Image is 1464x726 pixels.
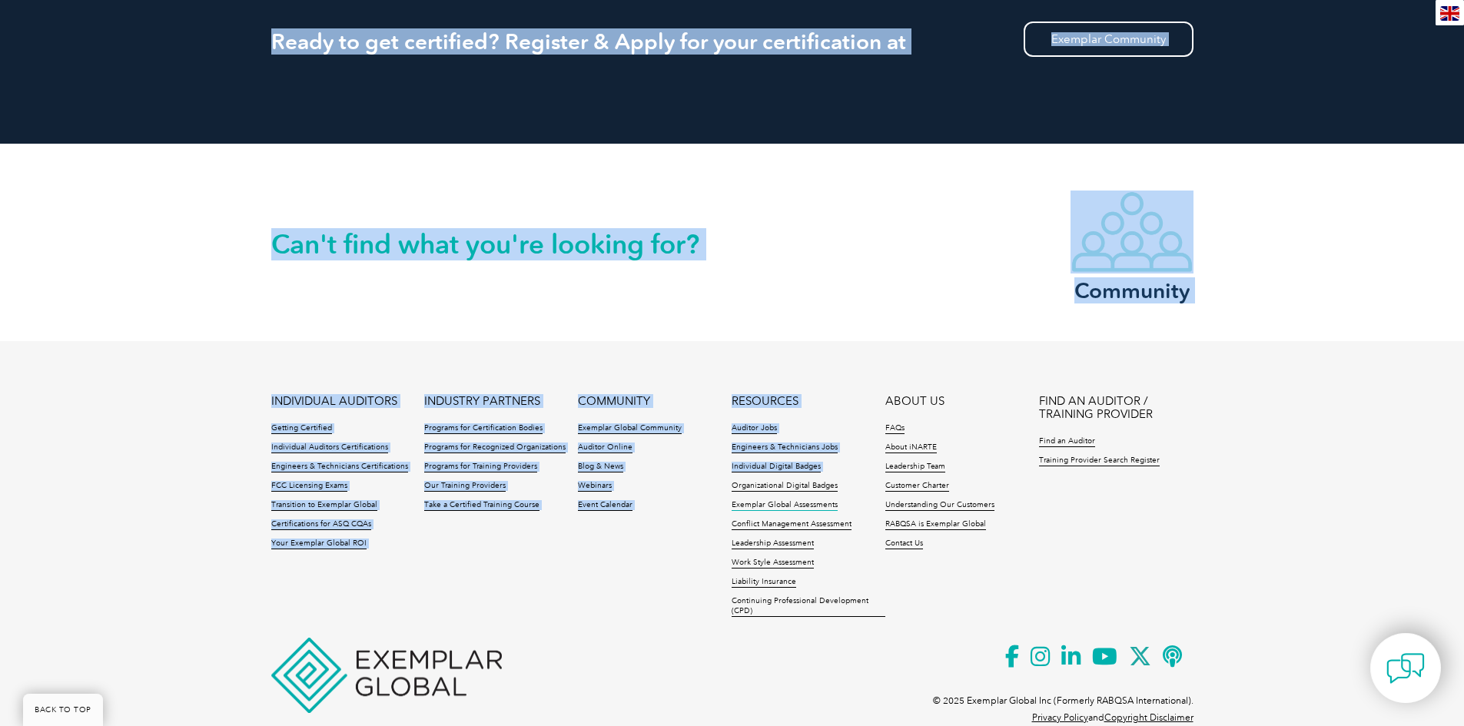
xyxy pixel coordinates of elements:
[732,558,814,569] a: Work Style Assessment
[424,443,566,453] a: Programs for Recognized Organizations
[885,423,905,434] a: FAQs
[732,481,838,492] a: Organizational Digital Badges
[1024,22,1193,57] a: Exemplar Community
[732,500,838,511] a: Exemplar Global Assessments
[885,500,994,511] a: Understanding Our Customers
[578,481,612,492] a: Webinars
[732,395,798,408] a: RESOURCES
[271,232,732,257] h2: Can't find what you're looking for?
[424,423,543,434] a: Programs for Certification Bodies
[271,481,347,492] a: FCC Licensing Exams
[1039,395,1193,421] a: FIND AN AUDITOR / TRAINING PROVIDER
[732,443,838,453] a: Engineers & Technicians Jobs
[885,395,944,408] a: ABOUT US
[271,423,332,434] a: Getting Certified
[885,462,945,472] a: Leadership Team
[424,462,537,472] a: Programs for Training Providers
[732,519,852,530] a: Conflict Management Assessment
[578,395,650,408] a: COMMUNITY
[271,519,371,530] a: Certifications for ASQ CQAs
[1071,191,1193,273] img: icon-community.webp
[1032,709,1193,726] p: and
[271,638,502,713] img: Exemplar Global
[578,462,623,472] a: Blog & News
[885,481,949,492] a: Customer Charter
[1039,456,1160,466] a: Training Provider Search Register
[1104,712,1193,723] a: Copyright Disclaimer
[885,443,937,453] a: About iNARTE
[732,423,777,434] a: Auditor Jobs
[578,423,682,434] a: Exemplar Global Community
[578,500,632,511] a: Event Calendar
[1039,436,1095,447] a: Find an Auditor
[1032,712,1088,723] a: Privacy Policy
[271,29,1193,54] h2: Ready to get certified? Register & Apply for your certification at
[424,481,506,492] a: Our Training Providers
[271,462,408,472] a: Engineers & Technicians Certifications
[424,500,539,511] a: Take a Certified Training Course
[732,539,814,549] a: Leadership Assessment
[1071,191,1193,300] a: Community
[1440,6,1459,21] img: en
[1386,649,1425,688] img: contact-chat.png
[271,539,367,549] a: Your Exemplar Global ROI
[271,500,377,511] a: Transition to Exemplar Global
[23,694,103,726] a: BACK TO TOP
[271,395,397,408] a: INDIVIDUAL AUDITORS
[933,692,1193,709] p: © 2025 Exemplar Global Inc (Formerly RABQSA International).
[578,443,632,453] a: Auditor Online
[885,539,923,549] a: Contact Us
[424,395,540,408] a: INDUSTRY PARTNERS
[1071,281,1193,300] h3: Community
[271,443,388,453] a: Individual Auditors Certifications
[885,519,986,530] a: RABQSA is Exemplar Global
[732,577,796,588] a: Liability Insurance
[732,462,821,472] a: Individual Digital Badges
[732,596,885,617] a: Continuing Professional Development (CPD)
